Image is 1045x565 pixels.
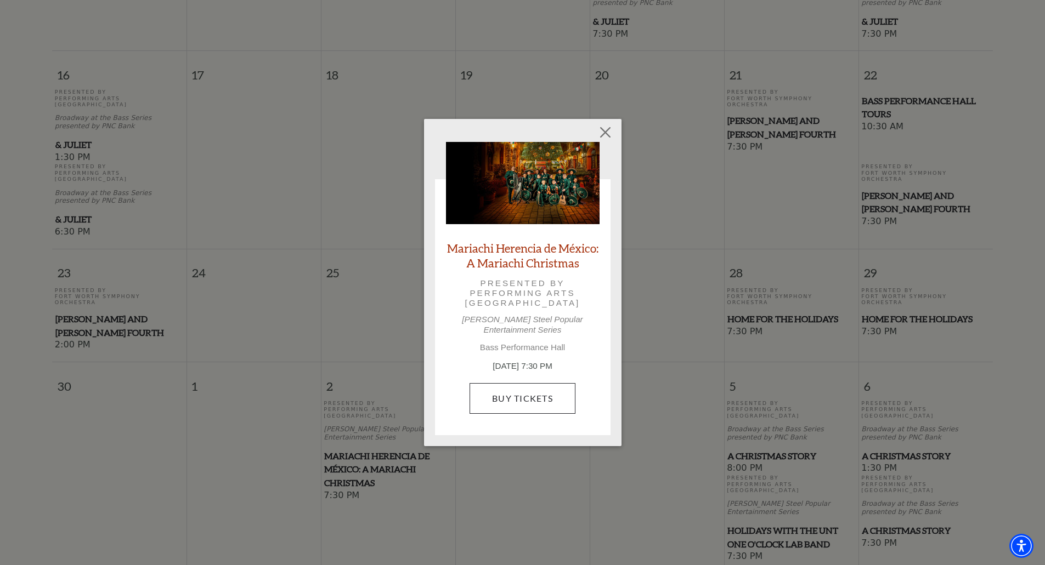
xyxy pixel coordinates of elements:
button: Close [595,122,615,142]
p: [PERSON_NAME] Steel Popular Entertainment Series [446,315,600,334]
p: [DATE] 7:30 PM [446,360,600,373]
p: Presented by Performing Arts [GEOGRAPHIC_DATA] [461,278,584,309]
p: Bass Performance Hall [446,343,600,352]
img: Mariachi Herencia de México: A Mariachi Christmas [446,142,600,224]
a: Buy Tickets [470,383,575,414]
a: Mariachi Herencia de México: A Mariachi Christmas [446,241,600,270]
div: Accessibility Menu [1009,534,1033,558]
